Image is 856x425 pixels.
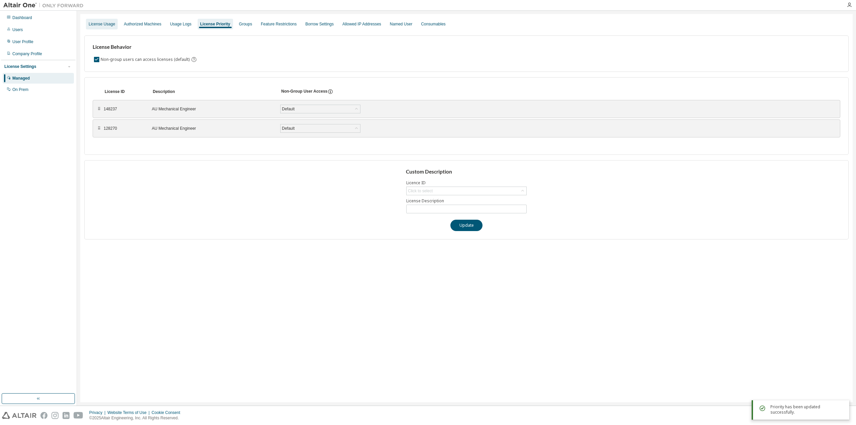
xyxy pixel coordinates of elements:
div: Company Profile [12,51,42,57]
img: facebook.svg [40,412,47,419]
label: Non-group users can access licenses (default) [101,56,191,64]
div: ⠿ [97,106,101,112]
div: Default [281,124,360,132]
div: Dashboard [12,15,32,20]
div: License ID [105,89,145,94]
div: Priority has been updated successfully. [770,404,844,415]
div: ⠿ [97,126,101,131]
h3: Custom Description [406,169,527,175]
svg: By default any user not assigned to any group can access any license. Turn this setting off to di... [191,57,197,63]
div: On Prem [12,87,28,92]
p: © 2025 Altair Engineering, Inc. All Rights Reserved. [89,415,184,421]
img: linkedin.svg [63,412,70,419]
div: License Usage [89,21,115,27]
div: Privacy [89,410,107,415]
button: Update [450,220,483,231]
div: Feature Restrictions [261,21,297,27]
div: Default [281,105,296,113]
div: Default [281,125,296,132]
img: instagram.svg [51,412,59,419]
img: youtube.svg [74,412,83,419]
h3: License Behavior [93,44,196,50]
div: Authorized Machines [124,21,161,27]
div: Cookie Consent [151,410,184,415]
div: Allowed IP Addresses [342,21,381,27]
label: License Description [406,198,527,204]
div: 128270 [104,126,144,131]
div: Click to select [408,188,433,194]
div: Consumables [421,21,445,27]
img: altair_logo.svg [2,412,36,419]
div: Description [153,89,273,94]
div: Website Terms of Use [107,410,151,415]
div: License Settings [4,64,36,69]
div: Borrow Settings [305,21,334,27]
div: Managed [12,76,30,81]
img: Altair One [3,2,87,9]
div: Non-Group User Access [281,89,327,95]
div: License Priority [200,21,230,27]
div: AU Mechanical Engineer [152,126,272,131]
div: Groups [239,21,252,27]
div: Usage Logs [170,21,191,27]
div: Default [281,105,360,113]
div: User Profile [12,39,33,44]
div: 148237 [104,106,144,112]
label: Licence ID [406,180,527,186]
div: AU Mechanical Engineer [152,106,272,112]
div: Users [12,27,23,32]
div: Named User [390,21,412,27]
div: Click to select [407,187,526,195]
